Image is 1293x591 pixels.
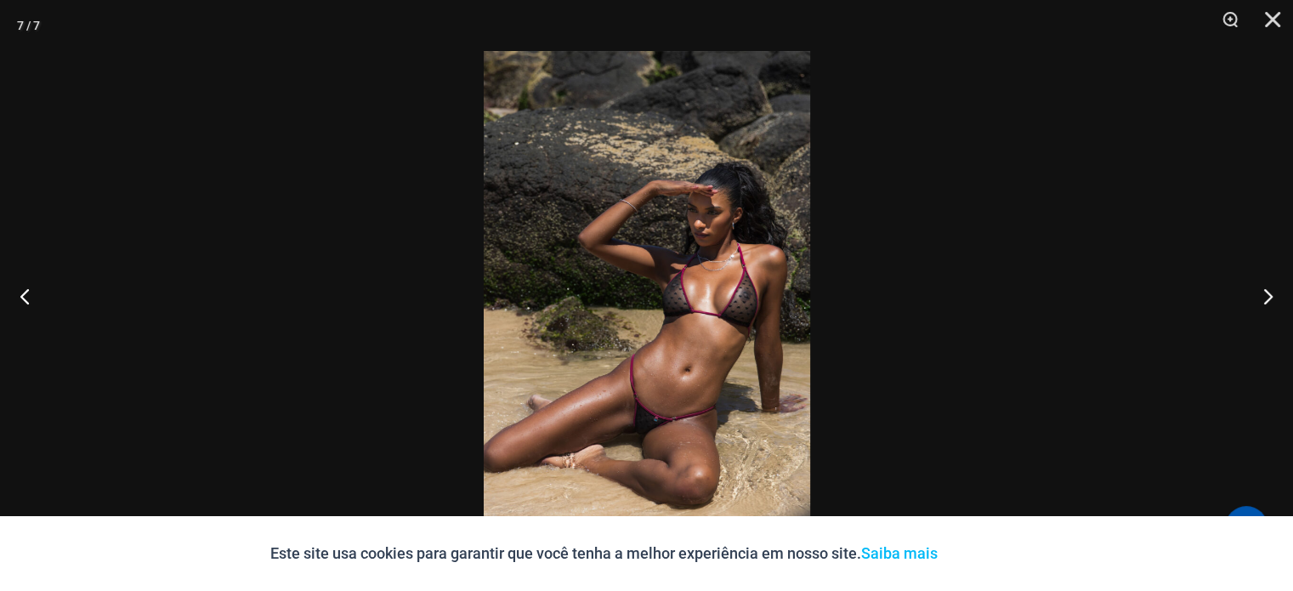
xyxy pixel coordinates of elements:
[17,19,40,32] font: 7 / 7
[971,548,1002,560] font: Aceitar
[950,533,1023,574] button: Aceitar
[861,544,938,562] a: Saiba mais
[484,51,810,540] img: Cupidos Beijam Corações 312 Tri Top 449 Tanga 09
[270,544,861,562] font: Este site usa cookies para garantir que você tenha a melhor experiência em nosso site.
[1229,253,1293,338] button: Próximo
